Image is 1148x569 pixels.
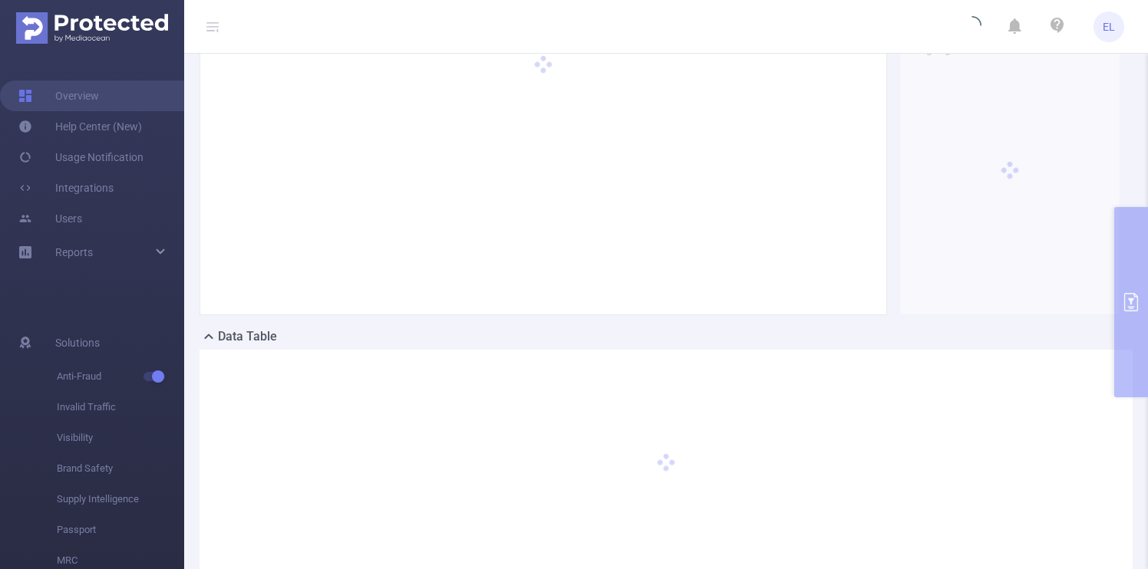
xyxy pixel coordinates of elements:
[55,237,93,268] a: Reports
[18,142,143,173] a: Usage Notification
[218,327,277,346] h2: Data Table
[55,246,93,258] span: Reports
[18,111,142,142] a: Help Center (New)
[57,515,184,545] span: Passport
[18,81,99,111] a: Overview
[57,453,184,484] span: Brand Safety
[57,423,184,453] span: Visibility
[57,484,184,515] span: Supply Intelligence
[55,327,100,358] span: Solutions
[16,12,168,44] img: Protected Media
[57,361,184,392] span: Anti-Fraud
[1103,12,1115,42] span: EL
[18,173,114,203] a: Integrations
[57,392,184,423] span: Invalid Traffic
[18,203,82,234] a: Users
[963,16,981,38] i: icon: loading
